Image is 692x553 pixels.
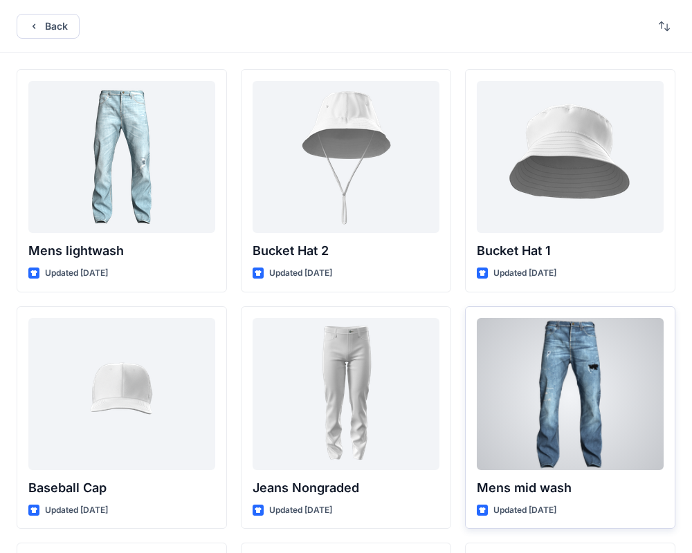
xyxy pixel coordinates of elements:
a: Mens lightwash [28,81,215,233]
p: Bucket Hat 1 [477,241,664,261]
a: Baseball Cap [28,318,215,470]
p: Mens lightwash [28,241,215,261]
p: Bucket Hat 2 [253,241,439,261]
a: Bucket Hat 2 [253,81,439,233]
p: Updated [DATE] [269,503,332,518]
p: Updated [DATE] [269,266,332,281]
p: Baseball Cap [28,478,215,498]
p: Jeans Nongraded [253,478,439,498]
p: Updated [DATE] [493,503,556,518]
a: Mens mid wash [477,318,664,470]
a: Bucket Hat 1 [477,81,664,233]
p: Updated [DATE] [45,503,108,518]
p: Updated [DATE] [493,266,556,281]
a: Jeans Nongraded [253,318,439,470]
button: Back [17,14,80,39]
p: Updated [DATE] [45,266,108,281]
p: Mens mid wash [477,478,664,498]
